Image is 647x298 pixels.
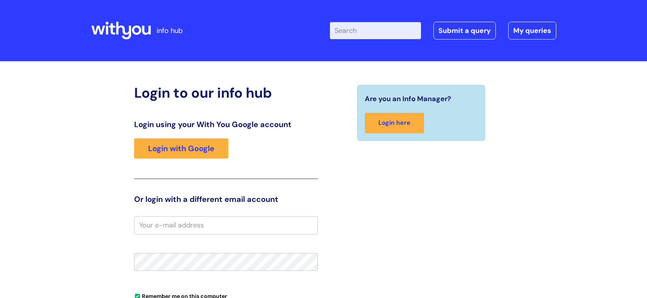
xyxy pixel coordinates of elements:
[365,93,451,105] span: Are you an Info Manager?
[330,22,421,39] input: Search
[134,216,318,234] input: Your e-mail address
[365,113,424,133] a: Login here
[157,24,183,37] p: info hub
[134,84,318,101] h2: Login to our info hub
[433,22,496,40] a: Submit a query
[508,22,556,40] a: My queries
[134,138,228,158] a: Login with Google
[134,195,318,204] h3: Or login with a different email account
[134,120,318,129] h3: Login using your With You Google account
